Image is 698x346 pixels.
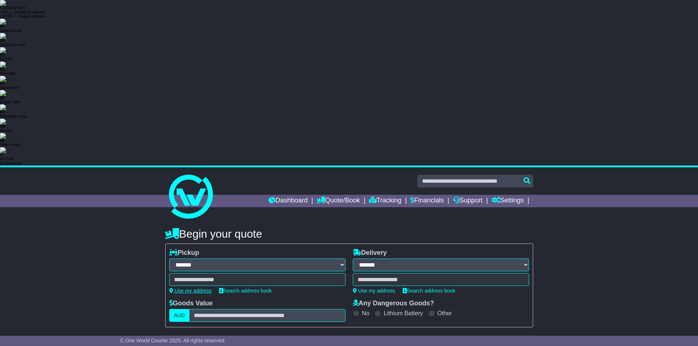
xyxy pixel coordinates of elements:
a: Search address book [403,288,455,294]
a: Use my address [353,288,395,294]
label: Other [437,310,452,317]
a: Search address book [219,288,272,294]
a: Dashboard [269,195,308,207]
label: Goods Value [169,300,213,308]
h4: Begin your quote [165,228,533,240]
a: Financials [410,195,444,207]
label: Pickup [169,249,199,257]
span: © One World Courier 2025. All rights reserved. [120,338,226,343]
a: Settings [492,195,524,207]
a: Tracking [369,195,401,207]
a: Quote/Book [317,195,360,207]
label: Lithium Battery [384,310,423,317]
label: AUD [169,309,190,322]
label: Any Dangerous Goods? [353,300,434,308]
label: Delivery [353,249,387,257]
label: No [362,310,369,317]
a: Support [453,195,483,207]
a: Use my address [169,288,212,294]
